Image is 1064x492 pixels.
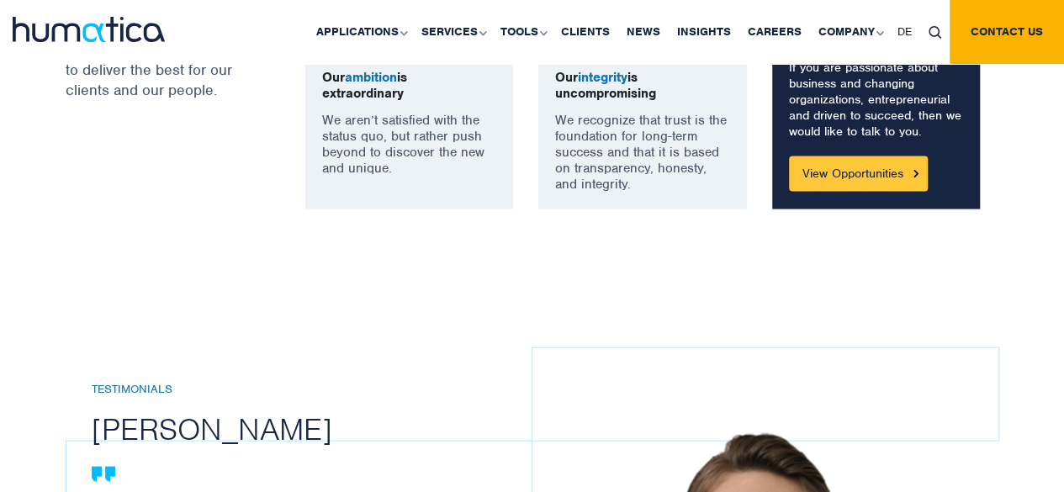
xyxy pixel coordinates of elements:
a: View Opportunities [789,156,928,191]
img: search_icon [929,26,941,39]
span: DE [897,24,912,39]
p: Our is extraordinary [322,69,497,101]
h6: Testimonials [92,382,557,396]
img: Button [913,169,918,177]
h2: [PERSON_NAME] [92,409,557,447]
p: We aren’t satisfied with the status quo, but rather push beyond to discover the new and unique. [322,112,497,176]
span: ambition [345,68,397,85]
p: If you are passionate about business and changing organizations, entrepreneurial and driven to su... [789,59,964,139]
p: Our is uncompromising [555,69,730,101]
img: logo [13,17,165,42]
p: We recognize that trust is the foundation for long-term success and that it is based on transpare... [555,112,730,192]
span: integrity [578,68,627,85]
